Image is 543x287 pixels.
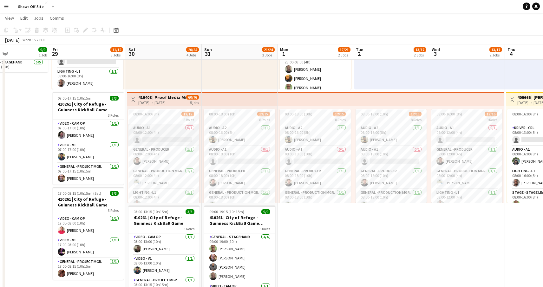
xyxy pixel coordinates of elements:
app-card-role: General - Production Mgr.1/108:00-18:00 (10h)[PERSON_NAME] [204,189,275,211]
span: 8 Roles [259,117,270,122]
h3: 410261 | City of Refuge - Guinness KickBall Game [53,101,124,113]
span: Wed [432,47,440,52]
span: 5 Roles [259,226,270,231]
span: 9/9 [38,47,47,52]
div: 4 Jobs [186,53,199,57]
app-card-role: General - Stagehand3/323:00-03:00 (4h)[PERSON_NAME][PERSON_NAME][PERSON_NAME] [280,54,351,94]
div: 5 jobs [190,100,199,105]
div: 2 Jobs [262,53,274,57]
app-card-role: Audio - A10/108:00-18:00 (10h) [204,146,275,167]
span: 08:00-18:00 (10h) [361,112,388,116]
span: Mon [280,47,288,52]
span: 20/24 [186,47,199,52]
span: 21/24 [262,47,275,52]
h3: 410261 | City of Refuge - Guinness KickBall Game [53,196,124,208]
app-card-role: Audio - A21/108:00-16:00 (8h)[PERSON_NAME] [204,124,275,146]
app-card-role: Video - V11/107:00-17:00 (10h)[PERSON_NAME] [53,141,124,163]
span: 29 [52,50,58,57]
div: [DATE] [5,37,20,43]
span: 08:00-18:00 (10h) [209,112,237,116]
span: 07:00-17:15 (10h15m) [58,96,93,101]
span: 11/12 [110,47,123,52]
span: 60/76 [186,95,199,100]
span: 31 [203,50,212,57]
span: 3 Roles [108,208,119,213]
app-card-role: General - Producer1/108:00-12:00 (4h)[PERSON_NAME] [128,146,199,167]
span: 3 Roles [184,226,194,231]
span: 08:00-18:00 (10h) [285,112,312,116]
span: 12/15 [333,112,346,116]
app-card-role: General - Producer1/108:00-18:00 (10h)[PERSON_NAME] [204,167,275,189]
div: 2 Jobs [490,53,502,57]
app-card-role: General - Production Mgr.1/108:00-18:00 (10h)[PERSON_NAME] [280,189,351,211]
span: 9/9 [261,209,270,214]
span: 12/15 [257,112,270,116]
span: Week 35 [21,37,37,42]
span: Sun [204,47,212,52]
a: Jobs [31,14,46,22]
app-card-role: General - Producer1/108:00-12:00 (4h)[PERSON_NAME] [431,146,502,167]
a: Comms [47,14,67,22]
app-card-role: General - Producer1/108:00-18:00 (10h)[PERSON_NAME] [280,167,351,189]
h3: 410408 | Proof Media Mix - Virgin Cruise 2025 [138,95,186,100]
button: Shows Off-Site [13,0,49,13]
span: Jobs [34,15,43,21]
span: 8 Roles [411,117,422,122]
span: 8 Roles [183,117,194,122]
div: 08:00-16:00 (8h)12/158 RolesAudio - A10/108:00-12:00 (4h) General - Producer1/108:00-12:00 (4h)[P... [128,109,199,203]
app-card-role: General - Production Mgr.1/108:00-12:00 (4h)[PERSON_NAME] [128,167,199,189]
span: 08:00-16:00 (8h) [512,112,538,116]
div: 2 Jobs [414,53,426,57]
app-card-role: General - Stagehand4/409:00-19:00 (10h)[PERSON_NAME][PERSON_NAME][PERSON_NAME][PERSON_NAME] [204,233,275,283]
app-card-role: Audio - A10/108:00-12:00 (4h) [431,124,502,146]
app-job-card: 17:00-03:15 (10h15m) (Sat)3/3410261 | City of Refuge - Guinness KickBall Game3 RolesVideo - Cam O... [53,187,124,280]
app-job-card: 08:00-18:00 (10h)12/158 RolesAudio - A21/108:00-16:00 (8h)[PERSON_NAME]Audio - A10/108:00-18:00 (... [204,109,275,203]
span: 4 [507,50,515,57]
span: 3/3 [110,96,119,101]
span: Sat [128,47,135,52]
h3: 410261 | City of Refuge - Guinness KickBall Game Load Out [204,215,275,226]
app-job-card: 07:00-17:15 (10h15m)3/3410261 | City of Refuge - Guinness KickBall Game3 RolesVideo - Cam Op1/107... [53,92,124,185]
div: EDT [39,37,46,42]
span: Edit [20,15,28,21]
span: 13/17 [489,47,502,52]
h3: 410261 | City of Refuge - Guinness KickBall Game [128,215,200,226]
a: View [3,14,16,22]
app-card-role: Video - V11/103:00-13:00 (10h)[PERSON_NAME] [128,255,200,277]
span: 8 Roles [335,117,346,122]
app-card-role: General - Project Mgr.1/107:00-17:15 (10h15m)[PERSON_NAME] [53,163,124,185]
app-card-role: Video - Cam Op1/117:00-03:00 (10h)[PERSON_NAME] [53,215,124,237]
app-card-role: Audio - A10/108:00-12:00 (4h) [128,124,199,146]
app-card-role: Video - V11/117:00-03:00 (10h)[PERSON_NAME] [53,237,124,258]
app-card-role: Lighting - L11/108:00-12:00 (4h)[PERSON_NAME] [128,189,199,211]
span: 2 [355,50,363,57]
span: 3 Roles [108,113,119,118]
div: 1 Job [39,53,47,57]
span: Comms [50,15,64,21]
div: 2 Jobs [338,53,350,57]
app-card-role: Audio - A21/108:00-16:00 (8h)[PERSON_NAME] [280,124,351,146]
span: 3/3 [186,209,194,214]
app-card-role: Lighting - L11/108:00-16:00 (8h)[PERSON_NAME] [52,68,123,89]
span: 30 [128,50,135,57]
span: 12/15 [181,112,194,116]
app-card-role: Audio - A10/108:00-18:00 (10h) [356,146,427,167]
div: 3 Jobs [111,53,123,57]
span: 03:00-13:15 (10h15m) [134,209,168,214]
app-card-role: Video - Cam Op1/103:00-13:00 (10h)[PERSON_NAME] [128,233,200,255]
span: 9 Roles [487,117,497,122]
span: Tue [356,47,363,52]
span: 09:00-19:15 (10h15m) [209,209,244,214]
app-card-role: Video - Cam Op1/107:00-17:00 (10h)[PERSON_NAME] [53,120,124,141]
app-card-role: Audio - A21/108:00-16:00 (8h)[PERSON_NAME] [356,124,427,146]
app-job-card: 08:00-18:00 (10h)12/158 RolesAudio - A21/108:00-16:00 (8h)[PERSON_NAME]Audio - A10/108:00-18:00 (... [280,109,351,203]
span: 17:00-03:15 (10h15m) (Sat) [58,191,101,196]
app-card-role: General - Production Mgr.1/108:00-12:00 (4h)[PERSON_NAME] [431,167,502,189]
span: 1 [279,50,288,57]
app-job-card: 08:00-18:00 (10h)12/158 RolesAudio - A21/108:00-16:00 (8h)[PERSON_NAME]Audio - A10/108:00-18:00 (... [356,109,427,203]
span: 12/16 [485,112,497,116]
